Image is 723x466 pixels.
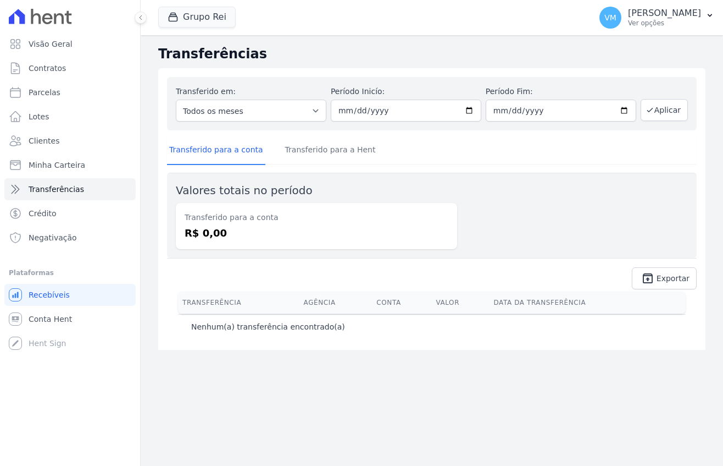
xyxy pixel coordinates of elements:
span: Recebíveis [29,289,70,300]
p: [PERSON_NAME] [628,8,701,19]
p: Nenhum(a) transferência encontrado(a) [191,321,345,332]
th: Agência [299,292,372,314]
span: Minha Carteira [29,160,85,171]
span: Clientes [29,135,59,146]
button: Aplicar [641,99,688,121]
a: Recebíveis [4,284,136,306]
button: VM [PERSON_NAME] Ver opções [591,2,723,33]
span: Contratos [29,63,66,74]
span: Crédito [29,208,57,219]
th: Transferência [178,292,299,314]
a: Transferido para a Hent [283,136,378,165]
a: Clientes [4,130,136,152]
span: Lotes [29,111,49,122]
span: Negativação [29,232,77,243]
a: Contratos [4,57,136,79]
a: Crédito [4,202,136,224]
label: Período Inicío: [331,86,481,97]
button: Grupo Rei [158,7,236,28]
dd: R$ 0,00 [185,226,448,240]
span: Parcelas [29,87,60,98]
a: Conta Hent [4,308,136,330]
i: unarchive [641,272,654,285]
span: Visão Geral [29,39,73,50]
th: Data da Transferência [489,292,670,314]
label: Transferido em: [176,87,236,96]
span: Transferências [29,184,84,195]
label: Valores totais no período [176,184,313,197]
span: Conta Hent [29,314,72,325]
a: Visão Geral [4,33,136,55]
dt: Transferido para a conta [185,212,448,223]
th: Valor [431,292,489,314]
label: Período Fim: [486,86,636,97]
a: Parcelas [4,81,136,103]
p: Ver opções [628,19,701,28]
span: Exportar [657,275,689,282]
a: Minha Carteira [4,154,136,176]
span: VM [604,14,616,21]
a: Lotes [4,106,136,128]
a: unarchive Exportar [632,267,697,289]
a: Transferências [4,178,136,200]
h2: Transferências [158,44,705,64]
th: Conta [372,292,431,314]
a: Transferido para a conta [167,136,265,165]
div: Plataformas [9,266,131,279]
a: Negativação [4,227,136,249]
